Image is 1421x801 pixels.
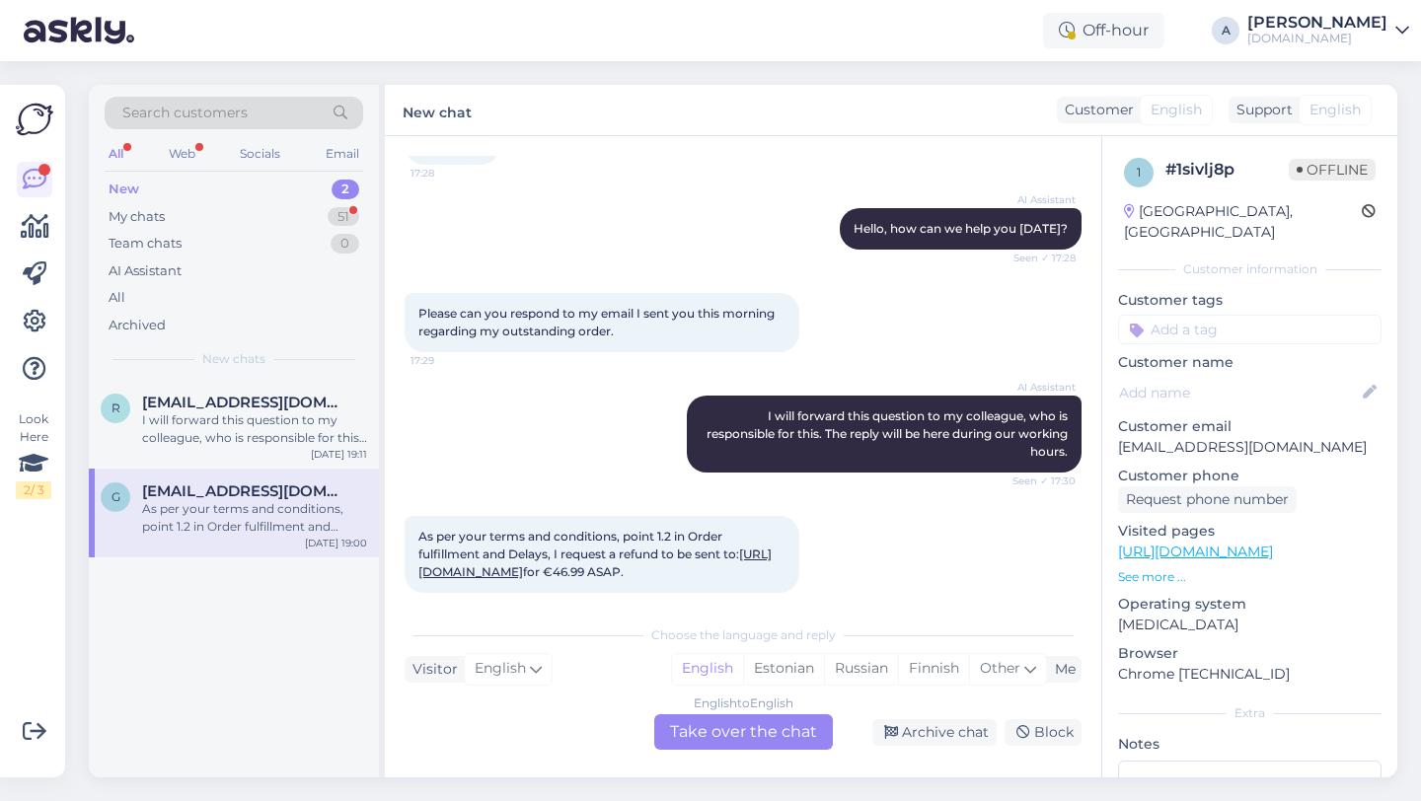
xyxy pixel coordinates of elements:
div: Me [1047,659,1076,680]
p: [EMAIL_ADDRESS][DOMAIN_NAME] [1118,437,1382,458]
div: 2 [332,180,359,199]
span: I will forward this question to my colleague, who is responsible for this. The reply will be here... [707,408,1071,459]
div: I will forward this question to my colleague, who is responsible for this. The reply will be here... [142,411,367,447]
span: 1 [1137,165,1141,180]
div: As per your terms and conditions, point 1.2 in Order fulfillment and Delays, I request a refund t... [142,500,367,536]
span: Seen ✓ 17:30 [1002,473,1076,488]
span: 17:29 [411,353,485,368]
span: raulroosi@gmail.com [142,394,347,411]
p: Chrome [TECHNICAL_ID] [1118,664,1382,685]
p: Customer name [1118,352,1382,373]
div: Email [322,141,363,167]
div: Socials [236,141,284,167]
span: g [112,489,120,504]
p: Notes [1118,734,1382,755]
span: 19:00 [411,594,485,609]
div: Extra [1118,704,1382,722]
span: Hello, how can we help you [DATE]? [854,221,1068,236]
div: Take over the chat [654,714,833,750]
span: Offline [1289,159,1376,181]
span: As per your terms and conditions, point 1.2 in Order fulfillment and Delays, I request a refund t... [418,529,772,579]
div: AI Assistant [109,261,182,281]
p: Customer email [1118,416,1382,437]
div: 0 [331,234,359,254]
span: AI Assistant [1002,380,1076,395]
a: [URL][DOMAIN_NAME] [1118,543,1273,560]
div: Customer information [1118,260,1382,278]
div: [DATE] 19:11 [311,447,367,462]
input: Add a tag [1118,315,1382,344]
a: [PERSON_NAME][DOMAIN_NAME] [1247,15,1409,46]
p: Operating system [1118,594,1382,615]
div: Request phone number [1118,486,1297,513]
span: New chats [202,350,265,368]
div: Choose the language and reply [405,626,1082,644]
div: Russian [824,654,898,684]
div: 2 / 3 [16,481,51,499]
div: [DATE] 19:00 [305,536,367,550]
div: A [1212,17,1239,44]
span: 17:28 [411,166,485,181]
div: English [672,654,743,684]
img: Askly Logo [16,101,53,138]
input: Add name [1119,382,1359,403]
div: All [105,141,127,167]
div: Block [1005,719,1082,746]
span: r [112,400,120,415]
span: English [1151,100,1202,120]
span: Search customers [122,103,248,123]
div: # 1sivlj8p [1165,158,1289,182]
div: Off-hour [1043,13,1164,48]
div: Web [165,141,199,167]
div: Finnish [898,654,969,684]
div: Estonian [743,654,824,684]
div: Customer [1057,100,1134,120]
span: Other [980,659,1020,677]
div: Archived [109,316,166,335]
span: AI Assistant [1002,192,1076,207]
div: [DOMAIN_NAME] [1247,31,1387,46]
p: See more ... [1118,568,1382,586]
p: Visited pages [1118,521,1382,542]
label: New chat [403,97,472,123]
span: Please can you respond to my email I sent you this morning regarding my outstanding order. [418,306,778,338]
span: Seen ✓ 17:28 [1002,251,1076,265]
p: Browser [1118,643,1382,664]
p: Customer phone [1118,466,1382,486]
div: 51 [328,207,359,227]
div: Look Here [16,410,51,499]
span: English [1309,100,1361,120]
div: New [109,180,139,199]
span: goonermel@gmail.com [142,482,347,500]
p: Customer tags [1118,290,1382,311]
div: [GEOGRAPHIC_DATA], [GEOGRAPHIC_DATA] [1124,201,1362,243]
div: Support [1229,100,1293,120]
span: English [475,658,526,680]
div: [PERSON_NAME] [1247,15,1387,31]
p: [MEDICAL_DATA] [1118,615,1382,635]
div: My chats [109,207,165,227]
div: English to English [694,694,793,712]
div: Team chats [109,234,182,254]
div: Visitor [405,659,458,680]
div: All [109,288,125,308]
div: Archive chat [872,719,997,746]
